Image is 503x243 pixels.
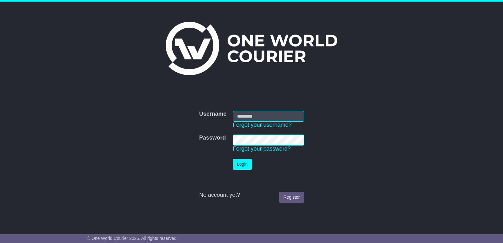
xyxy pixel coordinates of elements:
[166,22,337,75] img: One World
[199,135,226,141] label: Password
[199,192,304,199] div: No account yet?
[199,111,226,118] label: Username
[233,159,252,170] button: Login
[87,236,178,241] span: © One World Courier 2025. All rights reserved.
[233,146,291,152] a: Forgot your password?
[279,192,304,203] a: Register
[233,122,292,128] a: Forgot your username?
